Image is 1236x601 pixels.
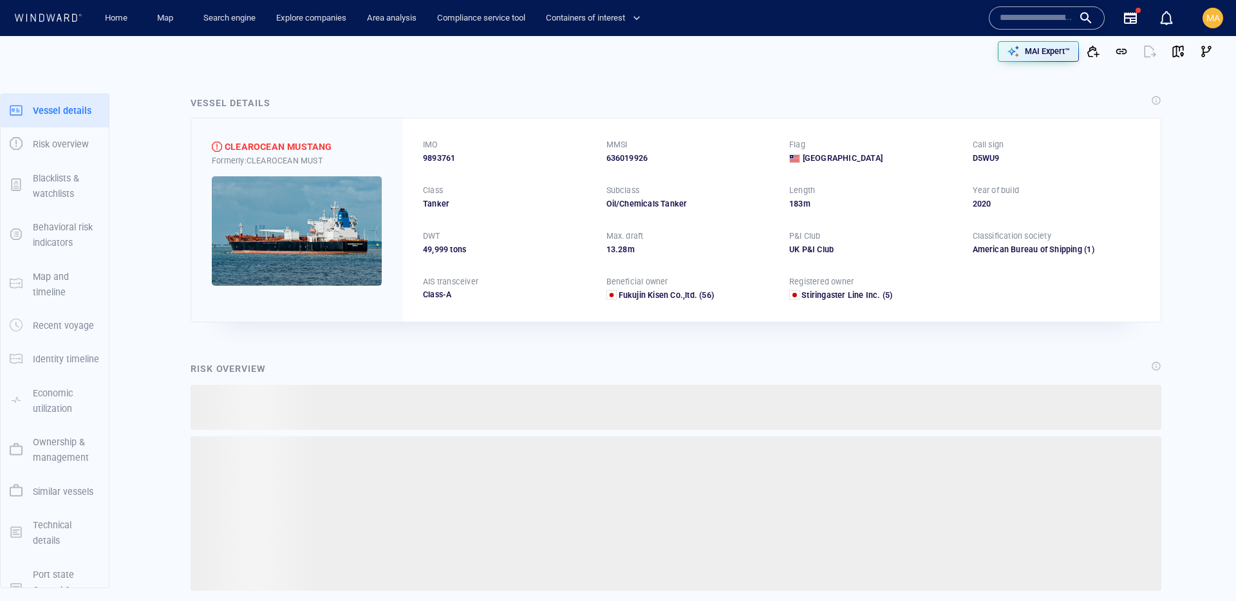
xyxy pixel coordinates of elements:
[1,162,109,211] button: Blacklists & watchlists
[606,139,628,151] p: MMSI
[1,179,109,191] a: Blacklists & watchlists
[973,139,1004,151] p: Call sign
[1,228,109,241] a: Behavioral risk indicators
[1082,244,1140,255] span: (1)
[1,342,109,376] button: Identity timeline
[1206,13,1220,23] span: MA
[33,171,100,202] p: Blacklists & watchlists
[1192,37,1221,66] button: Visual Link Analysis
[1025,46,1070,57] p: MAI Expert™
[1,104,109,116] a: Vessel details
[1,583,109,595] a: Port state Control & Casualties
[423,153,455,164] span: 9893761
[1,309,109,342] button: Recent voyage
[1,508,109,558] button: Technical details
[33,434,100,466] p: Ownership & management
[1,127,109,161] button: Risk overview
[33,103,91,118] p: Vessel details
[606,245,615,254] span: 13
[212,142,222,152] div: High risk
[615,245,618,254] span: .
[1,526,109,538] a: Technical details
[1,443,109,456] a: Ownership & management
[432,7,530,30] a: Compliance service tool
[95,7,136,30] button: Home
[191,436,1161,591] span: ‌
[606,185,640,196] p: Subclass
[998,41,1079,62] button: MAI Expert™
[191,361,266,376] div: Risk overview
[1,138,109,150] a: Risk overview
[973,198,1141,210] div: 2020
[423,139,438,151] p: IMO
[271,7,351,30] a: Explore companies
[423,185,443,196] p: Class
[541,7,651,30] button: Containers of interest
[423,290,451,299] span: Class-A
[33,318,94,333] p: Recent voyage
[1,394,109,406] a: Economic utilization
[33,385,100,417] p: Economic utilization
[881,290,893,301] span: (5)
[789,244,957,255] div: UK P&I Club
[606,153,774,164] div: 636019926
[789,199,803,208] span: 183
[789,185,815,196] p: Length
[1079,37,1107,66] button: Add to vessel list
[973,185,1020,196] p: Year of build
[789,230,821,242] p: P&I Club
[801,290,892,301] a: Stiringaster Line Inc. (5)
[212,176,382,286] img: 5f6229efb91d551e1e234630_0
[619,290,714,301] a: Fukujin Kisen Co.,ltd. (56)
[1,210,109,260] button: Behavioral risk indicators
[619,290,697,300] span: Fukujin Kisen Co.,ltd.
[803,199,810,208] span: m
[1,485,109,497] a: Similar vessels
[225,139,332,154] div: CLEAROCEAN MUSTANG
[152,7,183,30] a: Map
[423,198,591,210] div: Tanker
[198,7,261,30] a: Search engine
[546,11,641,26] span: Containers of interest
[191,95,270,111] div: Vessel details
[628,245,635,254] span: m
[801,290,880,300] span: Stiringaster Line Inc.
[973,244,1082,255] div: American Bureau of Shipping
[606,198,774,210] div: Oil/Chemicals Tanker
[1,94,109,127] button: Vessel details
[973,153,1141,164] div: D5WU9
[803,153,883,164] span: [GEOGRAPHIC_DATA]
[423,244,591,255] div: 49,999 tons
[33,136,89,152] p: Risk overview
[423,230,440,242] p: DWT
[362,7,422,30] a: Area analysis
[1164,37,1192,66] button: View on map
[33,484,93,499] p: Similar vessels
[100,7,133,30] a: Home
[33,517,100,549] p: Technical details
[1,319,109,331] a: Recent voyage
[973,244,1141,255] div: American Bureau of Shipping
[33,219,100,251] p: Behavioral risk indicators
[191,385,1161,430] span: ‌
[1,425,109,475] button: Ownership & management
[973,230,1051,242] p: Classification society
[1159,10,1174,26] div: Notification center
[423,276,478,288] p: AIS transceiver
[1,260,109,310] button: Map and timeline
[697,290,714,301] span: (56)
[1107,37,1136,66] button: Get link
[789,139,805,151] p: Flag
[1,353,109,365] a: Identity timeline
[606,276,668,288] p: Beneficial owner
[1,376,109,426] button: Economic utilization
[147,7,188,30] button: Map
[606,230,644,242] p: Max. draft
[1181,543,1226,591] iframe: Chat
[212,155,382,167] div: Formerly: CLEAROCEAN MUST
